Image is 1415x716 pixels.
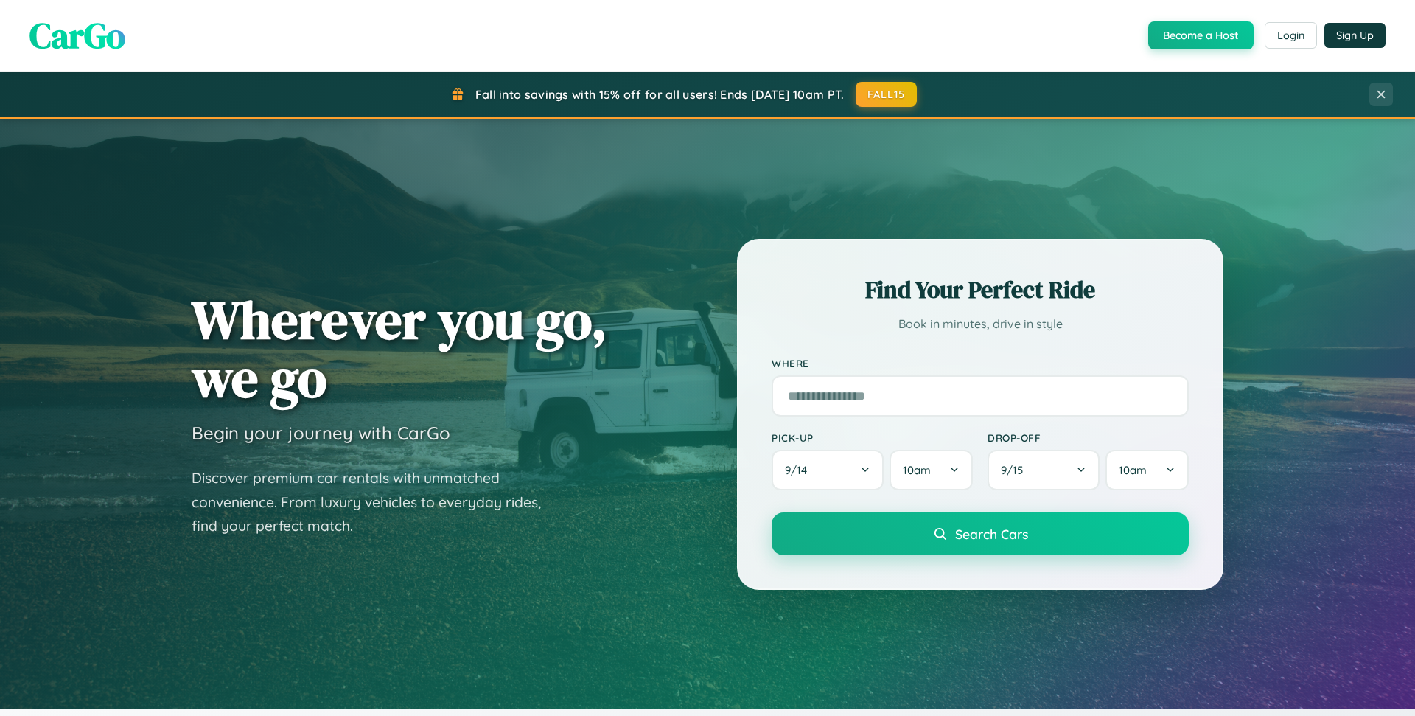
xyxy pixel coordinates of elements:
span: 10am [1119,463,1147,477]
label: Drop-off [988,431,1189,444]
span: Search Cars [955,526,1028,542]
span: 9 / 14 [785,463,814,477]
h2: Find Your Perfect Ride [772,274,1189,306]
button: FALL15 [856,82,918,107]
h3: Begin your journey with CarGo [192,422,450,444]
button: 10am [890,450,973,490]
span: Fall into savings with 15% off for all users! Ends [DATE] 10am PT. [475,87,845,102]
span: 9 / 15 [1001,463,1030,477]
span: CarGo [29,11,125,60]
button: Become a Host [1148,21,1254,49]
button: Login [1265,22,1317,49]
span: 10am [903,463,931,477]
button: Search Cars [772,512,1189,555]
button: 9/15 [988,450,1100,490]
button: 10am [1105,450,1189,490]
button: 9/14 [772,450,884,490]
label: Where [772,357,1189,369]
h1: Wherever you go, we go [192,291,607,407]
button: Sign Up [1324,23,1386,48]
label: Pick-up [772,431,973,444]
p: Discover premium car rentals with unmatched convenience. From luxury vehicles to everyday rides, ... [192,466,560,538]
p: Book in minutes, drive in style [772,313,1189,335]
